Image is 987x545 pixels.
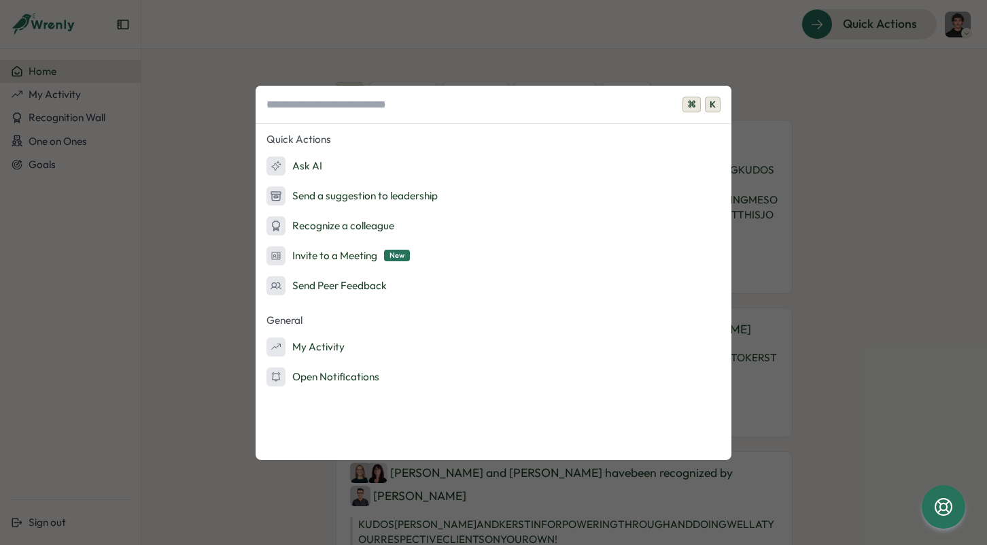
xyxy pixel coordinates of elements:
div: Open Notifications [266,367,379,386]
button: My Activity [256,333,731,361]
div: My Activity [266,337,345,357]
button: Recognize a colleague [256,212,731,240]
div: Recognize a colleague [266,216,394,235]
p: General [256,310,731,331]
div: Send a suggestion to leadership [266,186,438,205]
span: K [705,97,721,113]
button: Ask AI [256,152,731,180]
button: Open Notifications [256,363,731,391]
p: Quick Actions [256,129,731,150]
button: Send Peer Feedback [256,272,731,299]
span: ⌘ [682,97,701,113]
div: Invite to a Meeting [266,246,410,265]
button: Invite to a MeetingNew [256,242,731,269]
div: Send Peer Feedback [266,276,387,295]
span: New [384,250,410,261]
button: Send a suggestion to leadership [256,182,731,210]
div: Ask AI [266,156,322,176]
